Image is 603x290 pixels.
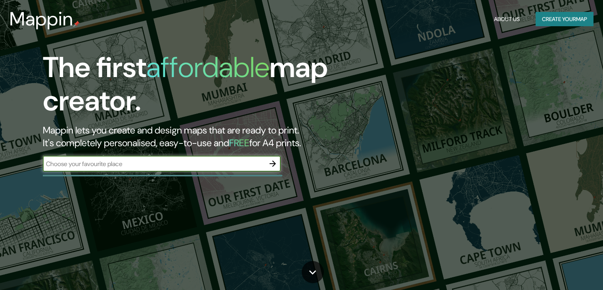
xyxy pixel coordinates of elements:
button: Create yourmap [536,12,593,27]
h2: Mappin lets you create and design maps that are ready to print. It's completely personalised, eas... [43,124,345,149]
img: mappin-pin [73,21,80,27]
input: Choose your favourite place [43,159,265,168]
button: About Us [491,12,523,27]
h1: affordable [146,49,270,86]
h1: The first map creator. [43,51,345,124]
h3: Mappin [10,8,73,30]
h5: FREE [229,137,249,149]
